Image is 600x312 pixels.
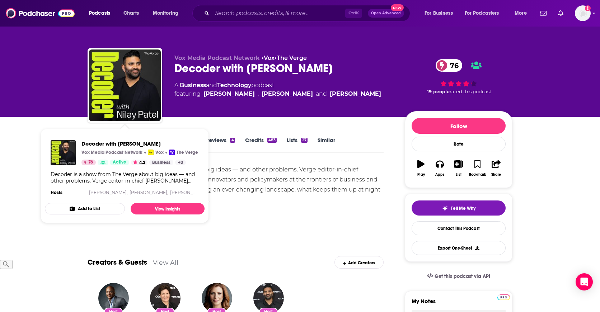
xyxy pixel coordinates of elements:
[301,138,308,143] div: 27
[45,203,125,214] button: Add to List
[180,82,206,89] a: Business
[497,293,510,300] a: Pro website
[460,8,510,19] button: open menu
[287,137,308,153] a: Lists27
[419,8,462,19] button: open menu
[177,150,198,155] p: The Verge
[449,155,468,181] button: List
[405,55,512,99] div: 76 19 peoplerated this podcast
[435,172,445,177] div: Apps
[174,81,381,98] div: A podcast
[230,138,235,143] div: 4
[89,8,110,18] span: Podcasts
[123,8,139,18] span: Charts
[425,8,453,18] span: For Business
[537,7,549,19] a: Show notifications dropdown
[148,150,154,155] img: Vox
[442,205,448,211] img: tell me why sparkle
[110,160,129,165] a: Active
[334,256,384,269] div: Add Creators
[88,165,384,205] div: Decoder is a show from The Verge about big ideas — and other problems. Verge editor-in-chief [PER...
[84,8,119,19] button: open menu
[169,150,175,155] img: The Verge
[130,190,168,195] a: [PERSON_NAME],
[412,241,506,255] button: Export One-Sheet
[174,55,260,61] span: Vox Media Podcast Network
[575,5,591,21] span: Logged in as heavenlampshire
[575,5,591,21] button: Show profile menu
[412,118,506,134] button: Follow
[81,160,96,165] a: 76
[6,6,75,20] a: Podchaser - Follow, Share and Rate Podcasts
[203,90,255,98] a: Nilay Patel
[264,55,275,61] a: Vox
[51,190,62,195] h4: Hosts
[148,8,188,19] button: open menu
[262,90,313,98] a: Kara Swisher
[465,8,499,18] span: For Podcasters
[318,137,335,153] a: Similar
[443,59,462,72] span: 76
[51,140,76,165] img: Decoder with Nilay Patel
[275,55,307,61] span: •
[421,268,496,285] a: Get this podcast via API
[430,155,449,181] button: Apps
[199,5,417,22] div: Search podcasts, credits, & more...
[456,172,461,177] div: List
[131,203,205,214] a: View Insights
[51,171,199,184] div: Decoder is a show from The Verge about big ideas — and other problems. Verge editor-in-chief [PER...
[345,9,362,18] span: Ctrl K
[451,205,475,211] span: Tell Me Why
[119,8,143,19] a: Charts
[412,137,506,151] div: Rate
[417,172,425,177] div: Play
[330,90,381,98] a: Jon Fortt
[245,137,277,153] a: Credits483
[585,5,591,11] svg: Add a profile image
[391,4,404,11] span: New
[497,294,510,300] img: Podchaser Pro
[515,8,527,18] span: More
[450,89,491,94] span: rated this podcast
[436,59,462,72] a: 76
[412,155,430,181] button: Play
[149,160,173,165] a: Business
[212,8,345,19] input: Search podcasts, credits, & more...
[113,159,126,166] span: Active
[174,90,381,98] span: featuring
[412,298,506,310] label: My Notes
[412,200,506,216] button: tell me why sparkleTell Me Why
[206,82,217,89] span: and
[427,89,450,94] span: 19 people
[576,273,593,290] div: Open Intercom Messenger
[81,140,198,147] a: Decoder with Nilay Patel
[468,155,487,181] button: Bookmark
[371,11,401,15] span: Open Advanced
[510,8,536,19] button: open menu
[469,172,486,177] div: Bookmark
[217,82,251,89] a: Technology
[575,5,591,21] img: User Profile
[170,190,208,195] a: [PERSON_NAME]
[81,150,142,155] p: Vox Media Podcast Network
[206,137,235,153] a: Reviews4
[169,150,198,155] a: The VergeThe Verge
[175,160,186,165] a: +3
[88,258,147,267] a: Creators & Guests
[153,259,178,266] a: View All
[316,90,327,98] span: and
[258,90,259,98] span: ,
[277,55,307,61] a: The Verge
[81,140,198,147] span: Decoder with [PERSON_NAME]
[412,221,506,235] a: Contact This Podcast
[89,49,161,121] img: Decoder with Nilay Patel
[148,150,164,155] a: VoxVox
[267,138,277,143] div: 483
[88,159,93,166] span: 76
[555,7,566,19] a: Show notifications dropdown
[368,9,404,18] button: Open AdvancedNew
[155,150,164,155] p: Vox
[262,55,275,61] span: •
